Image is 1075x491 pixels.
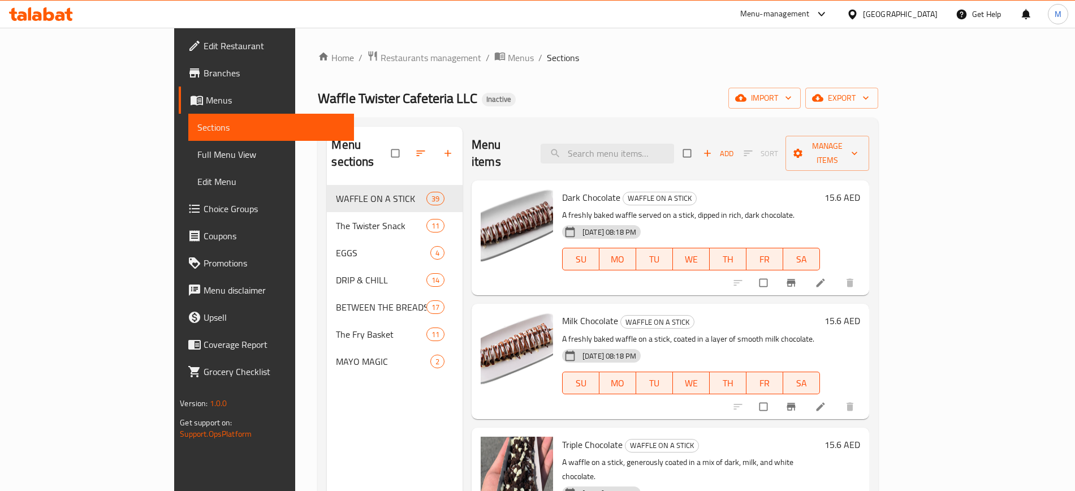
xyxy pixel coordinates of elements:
[427,275,444,286] span: 14
[562,436,623,453] span: Triple Chocolate
[736,145,785,162] span: Select section first
[788,251,815,268] span: SA
[435,141,463,166] button: Add section
[359,51,362,64] li: /
[180,427,252,441] a: Support.OpsPlatform
[179,358,353,385] a: Grocery Checklist
[426,219,444,232] div: items
[805,88,878,109] button: export
[494,50,534,65] a: Menus
[700,145,736,162] span: Add item
[562,312,618,329] span: Milk Chocolate
[197,148,344,161] span: Full Menu View
[641,375,668,391] span: TU
[427,329,444,340] span: 11
[336,355,430,368] span: MAYO MAGIC
[740,7,810,21] div: Menu-management
[482,93,516,106] div: Inactive
[179,59,353,87] a: Branches
[815,277,828,288] a: Edit menu item
[188,141,353,168] a: Full Menu View
[204,202,344,216] span: Choice Groups
[837,270,865,295] button: delete
[599,372,636,394] button: MO
[710,372,746,394] button: TH
[327,348,463,375] div: MAYO MAGIC2
[367,50,481,65] a: Restaurants management
[336,328,426,341] span: The Fry Basket
[728,88,801,109] button: import
[188,114,353,141] a: Sections
[385,143,408,164] span: Select all sections
[788,375,815,391] span: SA
[677,251,705,268] span: WE
[824,189,860,205] h6: 15.6 AED
[430,355,444,368] div: items
[562,208,820,222] p: A freshly baked waffle served on a stick, dipped in rich, dark chocolate.
[562,189,620,206] span: Dark Chocolate
[481,313,553,385] img: Milk Chocolate
[197,175,344,188] span: Edit Menu
[408,141,435,166] span: Sort sections
[431,356,444,367] span: 2
[625,439,699,453] div: WAFFLE ON A STICK
[604,375,632,391] span: MO
[327,266,463,294] div: DRIP & CHILL14
[427,302,444,313] span: 17
[562,332,820,346] p: A freshly baked waffle on a stick, coated in a layer of smooth milk chocolate.
[824,313,860,329] h6: 15.6 AED
[318,85,477,111] span: Waffle Twister Cafeteria LLC
[677,375,705,391] span: WE
[751,251,779,268] span: FR
[430,246,444,260] div: items
[188,168,353,195] a: Edit Menu
[815,401,828,412] a: Edit menu item
[673,372,710,394] button: WE
[427,221,444,231] span: 11
[336,300,426,314] span: BETWEEN THE BREADS
[620,315,694,329] div: WAFFLE ON A STICK
[814,91,869,105] span: export
[426,328,444,341] div: items
[336,273,426,287] span: DRIP & CHILL
[426,192,444,205] div: items
[562,248,599,270] button: SU
[824,437,860,453] h6: 15.6 AED
[795,139,860,167] span: Manage items
[327,321,463,348] div: The Fry Basket11
[676,143,700,164] span: Select section
[206,93,344,107] span: Menus
[567,375,595,391] span: SU
[336,246,430,260] span: EGGS
[204,229,344,243] span: Coupons
[179,87,353,114] a: Menus
[204,66,344,80] span: Branches
[204,311,344,324] span: Upsell
[700,145,736,162] button: Add
[779,394,806,419] button: Branch-specific-item
[204,283,344,297] span: Menu disclaimer
[578,227,641,238] span: [DATE] 08:18 PM
[426,300,444,314] div: items
[481,189,553,262] img: Dark Chocolate
[180,415,232,430] span: Get support on:
[431,248,444,259] span: 4
[751,375,779,391] span: FR
[336,192,426,205] span: WAFFLE ON A STICK
[562,372,599,394] button: SU
[783,248,820,270] button: SA
[327,239,463,266] div: EGGS4
[753,272,776,294] span: Select to update
[714,251,742,268] span: TH
[623,192,696,205] span: WAFFLE ON A STICK
[578,351,641,361] span: [DATE] 08:18 PM
[746,372,783,394] button: FR
[737,91,792,105] span: import
[604,251,632,268] span: MO
[327,212,463,239] div: The Twister Snack11
[779,270,806,295] button: Branch-specific-item
[746,248,783,270] button: FR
